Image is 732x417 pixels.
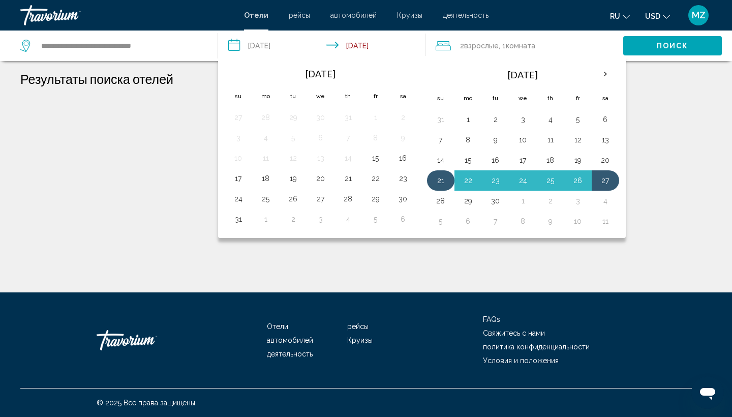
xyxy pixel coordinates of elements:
span: ru [610,12,620,20]
a: деятельность [443,11,489,19]
button: Day 27 [597,173,614,188]
button: Day 3 [230,131,247,145]
button: Day 18 [258,171,274,186]
button: Day 2 [487,112,504,127]
button: Day 23 [395,171,411,186]
button: Day 31 [340,110,356,125]
button: Day 20 [313,171,329,186]
span: Поиск [657,42,689,50]
a: автомобилей [267,336,313,344]
button: Day 11 [258,151,274,165]
a: политика конфиденциальности [483,343,590,351]
button: Day 29 [368,192,384,206]
button: Change currency [645,9,670,23]
button: Day 5 [433,214,449,228]
button: Day 27 [313,192,329,206]
button: Day 21 [340,171,356,186]
button: Day 24 [230,192,247,206]
a: Круизы [397,11,422,19]
button: Travelers: 2 adults, 0 children [425,31,623,61]
button: Day 29 [285,110,301,125]
a: FAQs [483,315,500,323]
button: Check-in date: Sep 21, 2025 Check-out date: Sep 27, 2025 [218,31,426,61]
button: Day 4 [258,131,274,145]
button: Day 25 [258,192,274,206]
a: Отели [267,322,288,331]
th: [DATE] [454,63,592,87]
button: Day 22 [460,173,476,188]
button: Day 7 [433,133,449,147]
button: Day 16 [395,151,411,165]
button: Day 1 [460,112,476,127]
button: Day 12 [285,151,301,165]
a: рейсы [289,11,310,19]
button: Day 3 [570,194,586,208]
button: Day 14 [433,153,449,167]
button: Day 31 [230,212,247,226]
button: Day 6 [460,214,476,228]
button: Day 6 [395,212,411,226]
button: Day 25 [542,173,559,188]
button: Day 6 [597,112,614,127]
a: Условия и положения [483,356,559,365]
a: Свяжитесь с нами [483,329,545,337]
button: Day 17 [230,171,247,186]
span: 2 [460,39,499,53]
button: Day 6 [313,131,329,145]
button: Change language [610,9,630,23]
button: Day 9 [542,214,559,228]
button: Day 21 [433,173,449,188]
button: Day 3 [313,212,329,226]
button: Day 2 [285,212,301,226]
a: деятельность [267,350,313,358]
button: Day 1 [515,194,531,208]
button: Day 4 [340,212,356,226]
span: , 1 [499,39,535,53]
button: Day 12 [570,133,586,147]
button: Day 10 [515,133,531,147]
button: Day 23 [487,173,504,188]
button: Day 7 [340,131,356,145]
span: автомобилей [330,11,377,19]
span: USD [645,12,660,20]
button: Day 2 [542,194,559,208]
button: Day 30 [313,110,329,125]
button: Day 5 [285,131,301,145]
button: Day 9 [395,131,411,145]
button: Day 13 [597,133,614,147]
button: Day 18 [542,153,559,167]
button: User Menu [685,5,712,26]
button: Day 8 [460,133,476,147]
button: Day 5 [570,112,586,127]
button: Day 5 [368,212,384,226]
p: Нет результатов на основе ваших фильтров [15,97,717,112]
button: Day 2 [395,110,411,125]
span: © 2025 Все права защищены. [97,399,197,407]
button: Day 31 [433,112,449,127]
button: Day 14 [340,151,356,165]
a: рейсы [347,322,369,331]
span: Круизы [347,336,373,344]
button: Day 19 [285,171,301,186]
iframe: Кнопка запуска окна обмена сообщениями [691,376,724,409]
button: Day 17 [515,153,531,167]
button: Day 16 [487,153,504,167]
a: Travorium [20,5,234,25]
span: MZ [692,10,706,20]
button: Day 1 [258,212,274,226]
button: Day 15 [368,151,384,165]
button: Day 3 [515,112,531,127]
button: Day 13 [313,151,329,165]
button: Day 7 [487,214,504,228]
button: Поиск [623,36,722,55]
button: Day 28 [433,194,449,208]
button: Day 28 [258,110,274,125]
span: Комната [506,42,535,50]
